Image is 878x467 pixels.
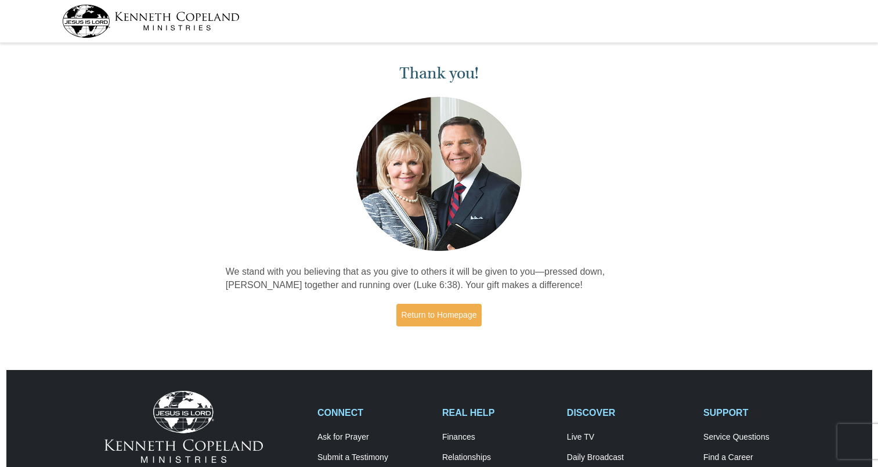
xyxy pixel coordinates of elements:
h2: SUPPORT [703,407,816,418]
h2: CONNECT [317,407,430,418]
a: Find a Career [703,452,816,463]
a: Ask for Prayer [317,432,430,443]
a: Relationships [442,452,555,463]
h1: Thank you! [226,64,653,83]
a: Finances [442,432,555,443]
a: Daily Broadcast [567,452,691,463]
img: Kenneth Copeland Ministries [104,391,263,463]
a: Submit a Testimony [317,452,430,463]
img: Kenneth and Gloria [353,94,525,254]
a: Return to Homepage [396,304,482,326]
img: kcm-header-logo.svg [62,5,240,38]
p: We stand with you believing that as you give to others it will be given to you—pressed down, [PER... [226,265,653,292]
h2: DISCOVER [567,407,691,418]
a: Service Questions [703,432,816,443]
a: Live TV [567,432,691,443]
h2: REAL HELP [442,407,555,418]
